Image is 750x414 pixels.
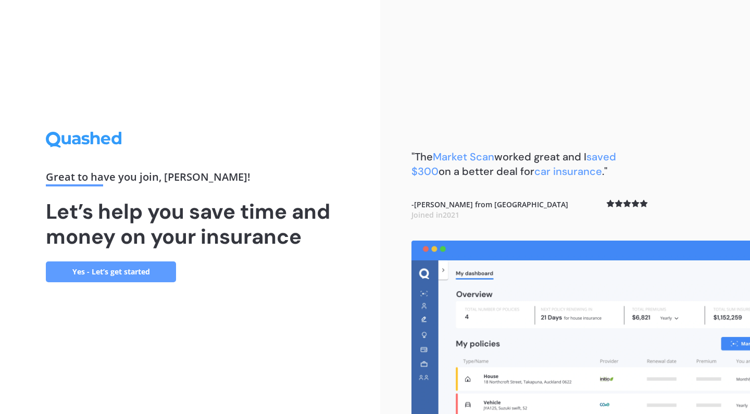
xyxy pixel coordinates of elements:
[534,165,602,178] span: car insurance
[411,199,568,220] b: - [PERSON_NAME] from [GEOGRAPHIC_DATA]
[46,172,334,186] div: Great to have you join , [PERSON_NAME] !
[411,241,750,414] img: dashboard.webp
[433,150,494,164] span: Market Scan
[411,210,459,220] span: Joined in 2021
[411,150,616,178] b: "The worked great and I on a better deal for ."
[46,199,334,249] h1: Let’s help you save time and money on your insurance
[411,150,616,178] span: saved $300
[46,261,176,282] a: Yes - Let’s get started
